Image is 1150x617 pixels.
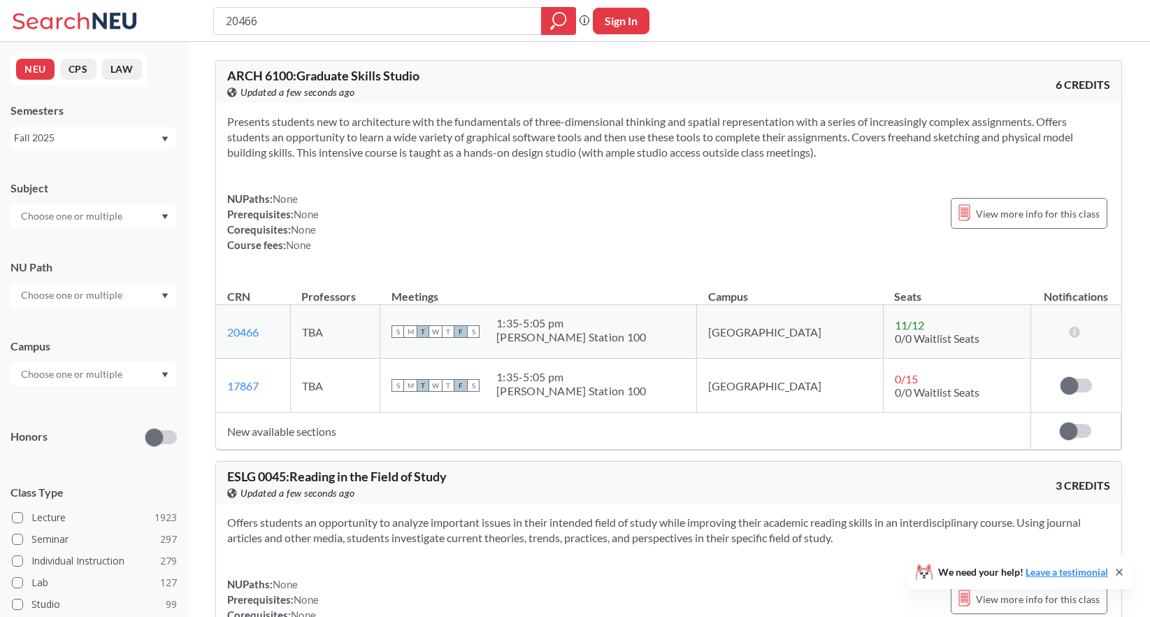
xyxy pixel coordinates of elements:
[496,384,646,398] div: [PERSON_NAME] Station 100
[227,114,1110,160] section: Presents students new to architecture with the fundamentals of three-dimensional thinking and spa...
[429,325,442,338] span: W
[895,318,924,332] span: 11 / 12
[10,127,177,149] div: Fall 2025Dropdown arrow
[10,180,177,196] div: Subject
[467,379,480,392] span: S
[496,370,646,384] div: 1:35 - 5:05 pm
[224,9,531,33] input: Class, professor, course number, "phrase"
[429,379,442,392] span: W
[895,385,979,399] span: 0/0 Waitlist Seats
[161,214,168,220] svg: Dropdown arrow
[291,223,316,236] span: None
[404,379,417,392] span: M
[442,379,454,392] span: T
[216,413,1030,450] td: New available sections
[10,429,48,445] p: Honors
[14,130,160,146] div: Fall 2025
[14,287,131,304] input: Choose one or multiple
[290,275,380,305] th: Professors
[60,59,96,80] button: CPS
[593,8,649,34] button: Sign In
[12,509,177,527] label: Lecture
[454,325,467,338] span: F
[294,208,319,220] span: None
[166,597,177,612] span: 99
[10,283,177,307] div: Dropdown arrow
[541,7,576,35] div: magnifying glass
[895,332,979,345] span: 0/0 Waitlist Seats
[12,530,177,548] label: Seminar
[976,205,1100,222] span: View more info for this class
[160,532,177,547] span: 297
[160,553,177,569] span: 279
[14,366,131,383] input: Choose one or multiple
[1056,478,1110,493] span: 3 CREDITS
[227,289,250,304] div: CRN
[550,11,567,31] svg: magnifying glass
[895,372,918,385] span: 0 / 15
[10,103,177,118] div: Semesters
[454,379,467,392] span: F
[976,590,1100,608] span: View more info for this class
[227,379,259,392] a: 17867
[273,578,298,590] span: None
[417,379,429,392] span: T
[883,275,1030,305] th: Seats
[12,552,177,570] label: Individual Instruction
[294,593,319,606] span: None
[697,359,884,413] td: [GEOGRAPHIC_DATA]
[417,325,429,338] span: T
[10,260,177,275] div: NU Path
[102,59,142,80] button: LAW
[273,192,298,205] span: None
[227,325,259,339] a: 20466
[12,574,177,592] label: Lab
[154,510,177,525] span: 1923
[240,85,355,100] span: Updated a few seconds ago
[938,567,1108,577] span: We need your help!
[442,325,454,338] span: T
[391,379,404,392] span: S
[1026,566,1108,578] a: Leave a testimonial
[496,316,646,330] div: 1:35 - 5:05 pm
[161,293,168,299] svg: Dropdown arrow
[380,275,697,305] th: Meetings
[160,575,177,590] span: 127
[16,59,55,80] button: NEU
[161,372,168,378] svg: Dropdown arrow
[227,469,447,484] span: ESLG 0045 : Reading in the Field of Study
[467,325,480,338] span: S
[1056,77,1110,92] span: 6 CREDITS
[161,136,168,142] svg: Dropdown arrow
[10,204,177,228] div: Dropdown arrow
[240,485,355,501] span: Updated a few seconds ago
[227,68,419,83] span: ARCH 6100 : Graduate Skills Studio
[227,515,1110,546] section: Offers students an opportunity to analyze important issues in their intended field of study while...
[1030,275,1121,305] th: Notifications
[697,305,884,359] td: [GEOGRAPHIC_DATA]
[14,208,131,225] input: Choose one or multiple
[227,191,319,253] div: NUPaths: Prerequisites: Corequisites: Course fees:
[290,359,380,413] td: TBA
[10,339,177,354] div: Campus
[697,275,884,305] th: Campus
[496,330,646,344] div: [PERSON_NAME] Station 100
[12,595,177,614] label: Studio
[290,305,380,359] td: TBA
[10,362,177,386] div: Dropdown arrow
[404,325,417,338] span: M
[10,485,177,500] span: Class Type
[286,239,311,251] span: None
[391,325,404,338] span: S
